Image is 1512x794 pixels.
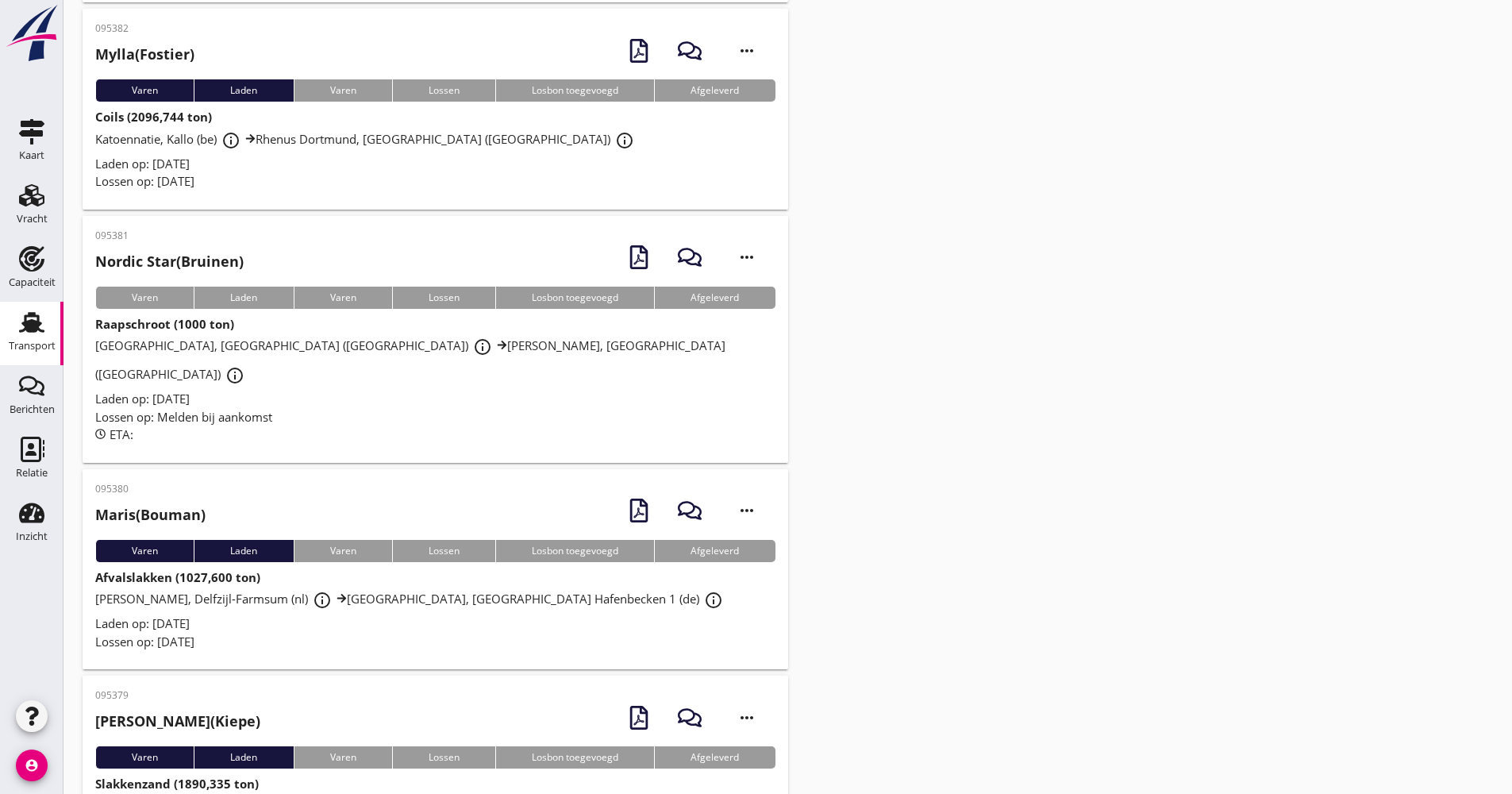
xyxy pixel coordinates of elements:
h2: (Bruinen) [95,251,244,272]
i: info_outline [313,591,332,610]
i: info_outline [704,591,723,610]
div: Losbon toegevoegd [495,540,654,562]
div: Lossen [392,746,495,769]
span: [GEOGRAPHIC_DATA], [GEOGRAPHIC_DATA] ([GEOGRAPHIC_DATA]) [PERSON_NAME], [GEOGRAPHIC_DATA] ([GEOGR... [95,337,725,382]
div: Lossen [392,287,495,309]
div: Inzicht [16,531,48,542]
div: Transport [9,341,56,351]
div: Laden [194,79,293,102]
div: Berichten [10,404,55,414]
i: account_circle [16,750,48,781]
div: Varen [294,746,392,769]
span: [PERSON_NAME], Delfzijl-Farmsum (nl) [GEOGRAPHIC_DATA], [GEOGRAPHIC_DATA] Hafenbecken 1 (de) [95,591,728,607]
span: Laden op: [DATE] [95,615,190,631]
span: Katoennatie, Kallo (be) Rhenus Dortmund, [GEOGRAPHIC_DATA] ([GEOGRAPHIC_DATA]) [95,131,639,147]
i: info_outline [473,337,492,357]
strong: Maris [95,505,136,524]
div: Losbon toegevoegd [495,746,654,769]
i: more_horiz [725,696,769,740]
span: Lossen op: [DATE] [95,634,194,649]
h2: (Bouman) [95,504,206,526]
div: Varen [95,287,194,309]
strong: Coils (2096,744 ton) [95,109,212,125]
i: info_outline [615,131,634,150]
div: Varen [294,287,392,309]
div: Vracht [17,214,48,224]
div: Afgeleverd [654,746,775,769]
i: info_outline [221,131,240,150]
div: Afgeleverd [654,79,775,102]
div: Varen [294,540,392,562]
i: more_horiz [725,488,769,533]
strong: Nordic Star [95,252,176,271]
p: 095380 [95,482,206,496]
a: 095381Nordic Star(Bruinen)VarenLadenVarenLossenLosbon toegevoegdAfgeleverdRaapschroot (1000 ton)[... [83,216,788,463]
div: Varen [95,79,194,102]
div: Varen [95,540,194,562]
span: ETA: [110,426,133,442]
div: Capaciteit [9,277,56,287]
img: logo-small.a267ee39.svg [3,4,60,63]
div: Kaart [19,150,44,160]
i: more_horiz [725,235,769,279]
i: more_horiz [725,29,769,73]
p: 095379 [95,688,260,703]
span: Laden op: [DATE] [95,391,190,407]
div: Laden [194,540,293,562]
strong: [PERSON_NAME] [95,711,210,730]
a: 095382Mylla(Fostier)VarenLadenVarenLossenLosbon toegevoegdAfgeleverdCoils (2096,744 ton)Katoennat... [83,9,788,210]
h2: (Kiepe) [95,711,260,732]
p: 095382 [95,21,194,36]
div: Varen [294,79,392,102]
div: Afgeleverd [654,287,775,309]
strong: Raapschroot (1000 ton) [95,316,234,332]
div: Losbon toegevoegd [495,79,654,102]
span: Lossen op: Melden bij aankomst [95,409,272,425]
i: info_outline [225,366,244,385]
strong: Slakkenzand (1890,335 ton) [95,776,259,792]
div: Relatie [16,468,48,478]
span: Laden op: [DATE] [95,156,190,172]
div: Laden [194,287,293,309]
div: Laden [194,746,293,769]
div: Lossen [392,79,495,102]
div: Lossen [392,540,495,562]
p: 095381 [95,229,244,243]
h2: (Fostier) [95,44,194,65]
div: Losbon toegevoegd [495,287,654,309]
div: Varen [95,746,194,769]
strong: Mylla [95,44,135,64]
span: Lossen op: [DATE] [95,173,194,189]
strong: Afvalslakken (1027,600 ton) [95,569,260,585]
div: Afgeleverd [654,540,775,562]
a: 095380Maris(Bouman)VarenLadenVarenLossenLosbon toegevoegdAfgeleverdAfvalslakken (1027,600 ton)[PE... [83,469,788,670]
